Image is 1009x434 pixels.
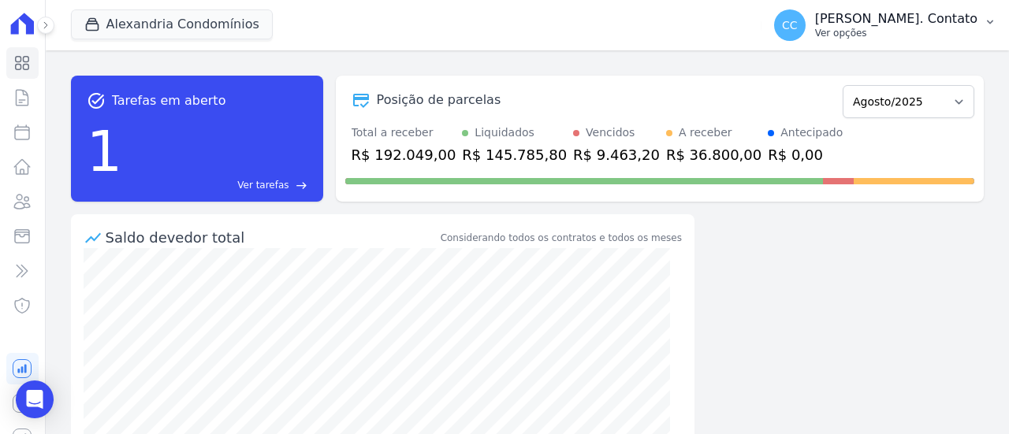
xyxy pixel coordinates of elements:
span: Tarefas em aberto [112,91,226,110]
span: CC [782,20,798,31]
div: Considerando todos os contratos e todos os meses [441,231,682,245]
p: [PERSON_NAME]. Contato [815,11,977,27]
button: CC [PERSON_NAME]. Contato Ver opções [761,3,1009,47]
div: A receber [679,124,732,141]
div: Vencidos [586,124,635,141]
div: R$ 192.049,00 [352,144,456,165]
button: Alexandria Condomínios [71,9,273,39]
span: task_alt [87,91,106,110]
div: Total a receber [352,124,456,141]
div: Liquidados [475,124,534,141]
span: Ver tarefas [237,178,289,192]
div: 1 [87,110,123,192]
div: R$ 0,00 [768,144,843,165]
div: Posição de parcelas [377,91,501,109]
div: Open Intercom Messenger [16,380,54,418]
span: east [296,180,307,191]
div: Antecipado [780,124,843,141]
div: R$ 36.800,00 [666,144,761,165]
p: Ver opções [815,27,977,39]
a: Ver tarefas east [128,178,307,192]
div: R$ 145.785,80 [462,144,567,165]
div: Saldo devedor total [106,227,437,248]
div: R$ 9.463,20 [573,144,660,165]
